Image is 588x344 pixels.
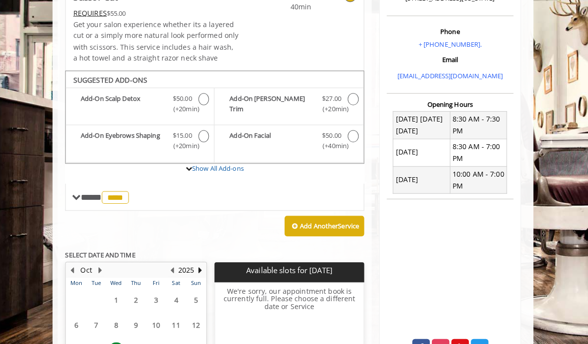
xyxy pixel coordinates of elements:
span: $27.00 [323,92,341,102]
td: [DATE] [392,136,448,163]
b: SUGGESTED ADD-ONS [78,74,151,83]
button: Next Year [198,260,206,271]
button: Previous Month [73,260,81,271]
button: Previous Year [171,260,179,271]
span: $50.00 [176,92,195,102]
span: (+20min ) [321,102,343,112]
b: SELECT DATE AND TIME [70,246,139,255]
h3: Opening Hours [386,99,511,106]
td: [DATE] [392,163,448,190]
th: Wed [110,273,130,283]
label: Add-On Beard Trim [222,92,358,115]
td: 10:00 AM - 7:00 PM [448,163,504,190]
button: Next Month [100,260,108,271]
th: Sun [189,273,208,283]
th: Mon [71,273,91,283]
span: $15.00 [176,128,195,138]
span: $50.00 [323,128,341,138]
label: Add-On Facial [222,128,358,151]
button: Add AnotherService [286,212,364,233]
button: Oct [85,260,97,271]
th: Sat [169,273,189,283]
p: Available slots for [DATE] [221,262,359,270]
b: Add-On Facial [231,128,316,149]
a: [EMAIL_ADDRESS][DOMAIN_NAME] [396,70,500,79]
span: This service needs some Advance to be paid before we block your appointment [78,8,111,17]
h3: Phone [389,28,508,34]
span: (+20min ) [174,102,196,112]
button: 2025 [181,260,196,271]
label: Add-On Scalp Detox [75,92,211,115]
h3: Email [389,55,508,62]
label: Add-On Eyebrows Shaping [75,128,211,151]
div: Scissor Cut Add-onS [70,69,364,161]
span: 40min [265,1,312,12]
b: Add-On Eyebrows Shaping [85,128,169,149]
td: [DATE] [DATE] [DATE] [392,109,448,136]
span: (+40min ) [321,138,343,149]
span: (+20min ) [174,138,196,149]
b: Add-On Scalp Detox [85,92,169,112]
a: Show All Add-ons [195,161,245,170]
div: $55.00 [78,7,241,18]
b: Add Another Service [301,218,359,226]
th: Thu [130,273,150,283]
a: + [PHONE_NUMBER]. [417,39,479,48]
b: Add-On [PERSON_NAME] Trim [231,92,316,112]
td: 8:30 AM - 7:00 PM [448,136,504,163]
th: Tue [91,273,110,283]
th: Fri [150,273,169,283]
td: 8:30 AM - 7:30 PM [448,109,504,136]
p: Get your salon experience whether its a layered cut or a simply more natural look performed only ... [78,19,241,63]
